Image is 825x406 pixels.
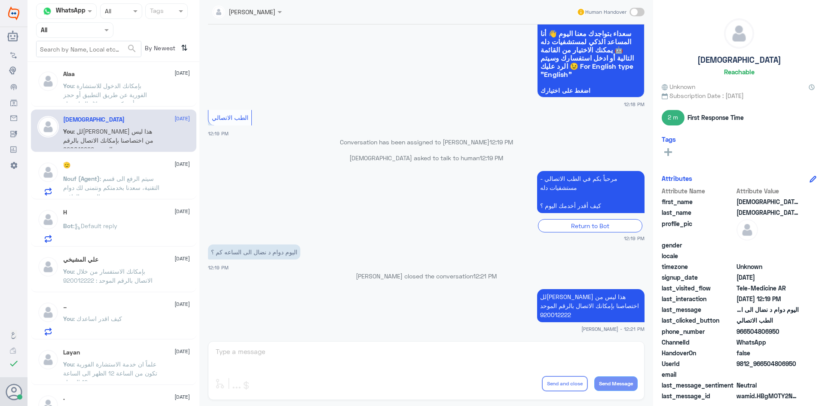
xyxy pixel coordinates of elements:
h5: _ [63,302,67,309]
span: [DATE] [174,160,190,168]
span: [DATE] [174,300,190,308]
span: : كيف اقدر اساعدك [73,315,122,322]
span: : سيتم الرفع الى قسم التقنية، سعدنا بخدمتكم ونتمنى لك دوام الصحه والعافيه [63,175,159,200]
span: search [127,43,137,54]
img: defaultAdmin.png [37,70,59,92]
span: Tele-Medicine AR [736,284,799,293]
button: Send and close [542,376,588,391]
i: check [9,358,19,369]
p: [DEMOGRAPHIC_DATA] asked to talk to human [208,153,645,162]
span: 2 [736,338,799,347]
span: Human Handover [585,8,626,16]
span: wamid.HBgMOTY2NTA0ODA2OTUwFQIAEhgUM0E2QzBBQjNFNDJGRUE1RkNGMEEA [736,391,799,400]
h6: Tags [662,135,676,143]
span: 966504806950 [736,327,799,336]
img: defaultAdmin.png [37,162,59,183]
span: signup_date [662,273,735,282]
img: whatsapp.png [41,5,54,18]
img: defaultAdmin.png [37,302,59,323]
span: ChannelId [662,338,735,347]
h5: [DEMOGRAPHIC_DATA] [697,55,781,65]
span: : بإمكانك الدخول للاستشارة الفورية عن طريق التطبيق أو حجز موعد مع أي دكتور من خلال التطبيق او بال... [63,82,157,116]
span: last_name [662,208,735,217]
h5: H [63,209,67,216]
span: last_clicked_button [662,316,735,325]
span: 2025-08-20T09:19:33.6277845Z [736,294,799,303]
input: Search by Name, Local etc… [37,41,141,57]
p: [PERSON_NAME] closed the conversation [208,272,645,281]
span: 12:19 PM [208,131,229,136]
span: Subscription Date : [DATE] [662,91,816,100]
span: اليوم دوام د نضال الى الساعه كم ؟ [736,305,799,314]
span: Unknown [736,262,799,271]
span: locale [662,251,735,260]
button: search [127,42,137,56]
h5: 🫡 [63,162,70,169]
span: 12:19 PM [480,154,503,162]
img: defaultAdmin.png [37,256,59,278]
p: 20/8/2025, 12:19 PM [537,171,645,213]
span: last_message [662,305,735,314]
span: first_name [662,197,735,206]
span: 12:19 PM [208,265,229,270]
span: الله [736,208,799,217]
img: defaultAdmin.png [37,116,59,137]
span: You [63,315,73,322]
h6: Reachable [724,68,755,76]
span: last_visited_flow [662,284,735,293]
span: phone_number [662,327,735,336]
span: You [63,128,73,135]
span: Attribute Value [736,186,799,195]
h6: Attributes [662,174,692,182]
p: 20/8/2025, 12:21 PM [537,289,645,322]
span: last_message_id [662,391,735,400]
span: : لل[PERSON_NAME] هذا ليس من اختصاصنا بإمكانك الاتصال بالرقم الموحد 920012222 [63,128,153,153]
span: 12:19 PM [489,138,513,146]
span: 2025-08-19T23:10:10.634Z [736,273,799,282]
span: 0 [736,381,799,390]
span: email [662,370,735,379]
i: ⇅ [181,41,188,55]
span: 12:18 PM [624,101,645,108]
span: [PERSON_NAME] - 12:21 PM [581,325,645,333]
span: You [63,268,73,275]
p: 20/8/2025, 12:19 PM [208,244,300,259]
span: الطب الاتصالي [212,114,248,121]
span: First Response Time [687,113,744,122]
span: سعداء بتواجدك معنا اليوم 👋 أنا المساعد الذكي لمستشفيات دله 🤖 يمكنك الاختيار من القائمة التالية أو... [541,29,641,78]
button: Avatar [6,384,22,400]
span: [DATE] [174,69,190,77]
span: 2 m [662,110,684,125]
span: : بإمكانك الاستفسار من خلال الاتصال بالرقم الموحد : 920012222 [63,268,153,284]
h5: Alaa [63,70,75,78]
h5: Layan [63,349,80,356]
span: By Newest [141,41,177,58]
span: gender [662,241,735,250]
span: null [736,370,799,379]
p: Conversation has been assigned to [PERSON_NAME] [208,137,645,147]
div: Return to Bot [538,219,642,232]
span: Nouf (Agent) [63,175,100,182]
span: HandoverOn [662,348,735,357]
span: null [736,241,799,250]
span: false [736,348,799,357]
span: [DATE] [174,348,190,355]
span: Unknown [662,82,695,91]
span: last_message_sentiment [662,381,735,390]
button: Send Message [594,376,638,391]
span: timezone [662,262,735,271]
span: Attribute Name [662,186,735,195]
span: [DATE] [174,393,190,401]
span: : Default reply [73,222,117,229]
span: null [736,251,799,260]
h5: سبحان الله [63,116,125,123]
span: [DATE] [174,255,190,263]
span: 12:21 PM [473,272,497,280]
span: You [63,360,73,368]
span: 9812_966504806950 [736,359,799,368]
span: سبحان [736,197,799,206]
span: اضغط على اختيارك [541,87,641,94]
div: Tags [149,6,164,17]
span: You [63,82,73,89]
span: : علماً ان خدمة الاستشارة الفورية تكون من الساعة 12 الظهر الى الساعة 12 المساء [63,360,157,386]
